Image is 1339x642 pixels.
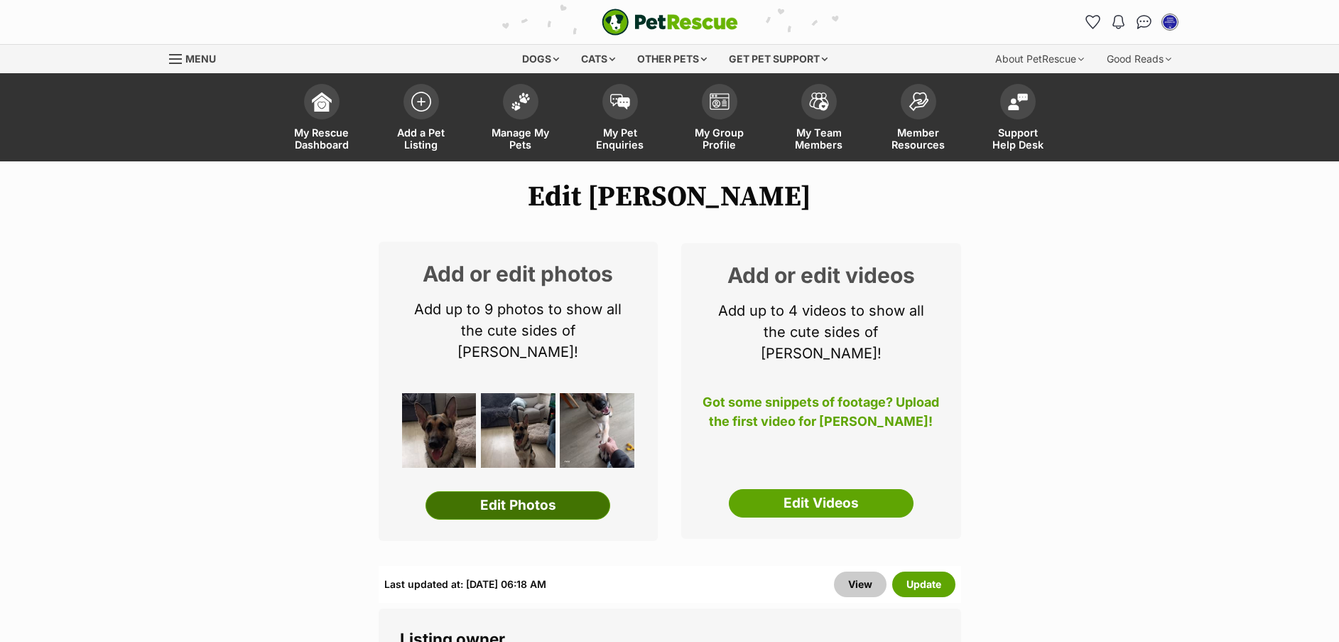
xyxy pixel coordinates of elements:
span: Manage My Pets [489,127,553,151]
img: Tanya Barker profile pic [1163,15,1177,29]
a: Support Help Desk [968,77,1068,161]
div: Get pet support [719,45,837,73]
span: Menu [185,53,216,65]
div: Cats [571,45,625,73]
span: Support Help Desk [986,127,1050,151]
div: Good Reads [1097,45,1181,73]
a: My Pet Enquiries [570,77,670,161]
span: Member Resources [887,127,950,151]
img: notifications-46538b983faf8c2785f20acdc204bb7945ddae34d4c08c2a6579f10ce5e182be.svg [1112,15,1124,29]
a: Manage My Pets [471,77,570,161]
button: My account [1159,11,1181,33]
h2: Add or edit videos [703,264,940,286]
img: add-pet-listing-icon-0afa8454b4691262ce3f59096e99ab1cd57d4a30225e0717b998d2c9b9846f56.svg [411,92,431,112]
span: Add a Pet Listing [389,127,453,151]
img: manage-my-pets-icon-02211641906a0b7f246fdf0571729dbe1e7629f14944591b6c1af311fb30b64b.svg [511,92,531,111]
a: Menu [169,45,226,70]
div: About PetRescue [985,45,1094,73]
span: My Group Profile [688,127,752,151]
p: Add up to 4 videos to show all the cute sides of [PERSON_NAME]! [703,300,940,364]
div: Other pets [627,45,717,73]
img: logo-e224e6f780fb5917bec1dbf3a21bbac754714ae5b6737aabdf751b685950b380.svg [602,9,738,36]
p: Got some snippets of footage? Upload the first video for [PERSON_NAME]! [703,392,940,439]
a: Member Resources [869,77,968,161]
div: Last updated at: [DATE] 06:18 AM [384,572,546,597]
img: member-resources-icon-8e73f808a243e03378d46382f2149f9095a855e16c252ad45f914b54edf8863c.svg [909,92,928,111]
h2: Add or edit photos [400,263,637,284]
span: My Rescue Dashboard [290,127,354,151]
div: Dogs [512,45,569,73]
a: My Team Members [769,77,869,161]
span: My Team Members [787,127,851,151]
img: team-members-icon-5396bd8760b3fe7c0b43da4ab00e1e3bb1a5d9ba89233759b79545d2d3fc5d0d.svg [809,92,829,111]
a: My Group Profile [670,77,769,161]
img: group-profile-icon-3fa3cf56718a62981997c0bc7e787c4b2cf8bcc04b72c1350f741eb67cf2f40e.svg [710,93,730,110]
a: Conversations [1133,11,1156,33]
img: pet-enquiries-icon-7e3ad2cf08bfb03b45e93fb7055b45f3efa6380592205ae92323e6603595dc1f.svg [610,94,630,109]
img: help-desk-icon-fdf02630f3aa405de69fd3d07c3f3aa587a6932b1a1747fa1d2bba05be0121f9.svg [1008,93,1028,110]
button: Notifications [1107,11,1130,33]
span: My Pet Enquiries [588,127,652,151]
a: Edit Videos [729,489,914,518]
a: Edit Photos [425,491,610,520]
a: My Rescue Dashboard [272,77,372,161]
a: PetRescue [602,9,738,36]
a: View [834,572,887,597]
a: Add a Pet Listing [372,77,471,161]
ul: Account quick links [1082,11,1181,33]
img: dashboard-icon-eb2f2d2d3e046f16d808141f083e7271f6b2e854fb5c12c21221c1fb7104beca.svg [312,92,332,112]
a: Favourites [1082,11,1105,33]
p: Add up to 9 photos to show all the cute sides of [PERSON_NAME]! [400,299,637,363]
button: Update [892,572,955,597]
img: chat-41dd97257d64d25036548639549fe6c8038ab92f7586957e7f3b1b290dea8141.svg [1137,15,1151,29]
